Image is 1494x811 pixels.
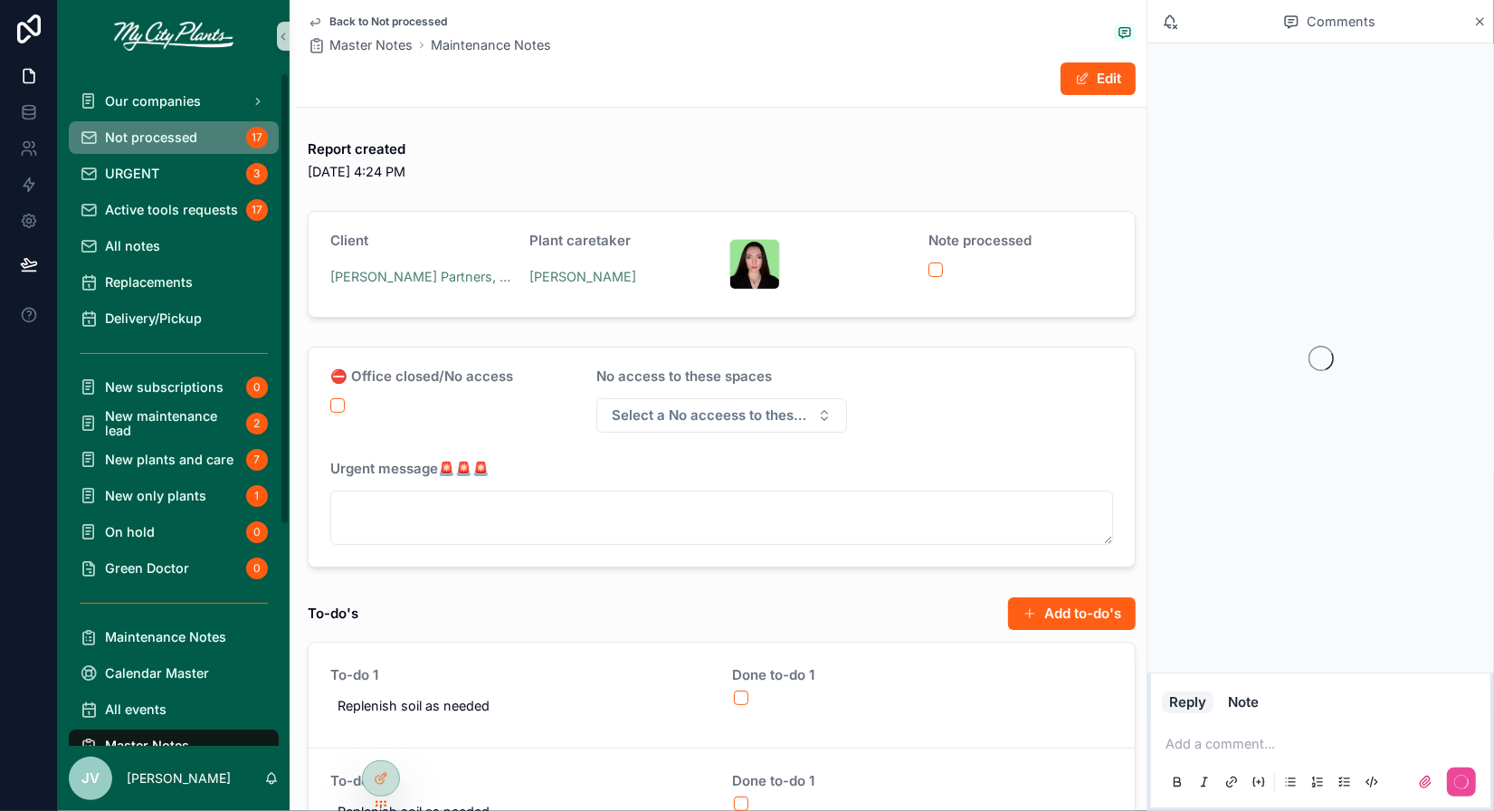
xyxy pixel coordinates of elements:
span: Master Notes [329,36,413,54]
a: Back to Not processed [308,14,447,29]
button: Select Button [596,398,848,433]
span: Delivery/Pickup [105,311,202,326]
div: 7 [246,449,268,471]
span: Master Notes [105,739,189,753]
a: URGENT3 [69,157,279,190]
a: New plants and care7 [69,444,279,476]
span: Back to Not processed [329,14,447,29]
span: New subscriptions [105,380,224,395]
div: 3 [246,163,268,185]
a: To-do 1Replenish soil as neededDone to-do 1 [309,643,1135,748]
img: App logo [114,22,233,51]
p: [PERSON_NAME] [127,769,231,787]
span: Calendar Master [105,666,209,681]
span: Plant caretaker [529,232,631,249]
button: Add to-do's [1008,597,1136,630]
span: Comments [1307,11,1375,33]
a: On hold0 [69,516,279,549]
div: 17 [246,199,268,221]
a: [PERSON_NAME] [529,268,636,286]
span: Urgent message🚨🚨🚨 [330,460,490,477]
a: New maintenance lead2 [69,407,279,440]
div: 2 [246,413,268,434]
div: 0 [246,558,268,579]
span: Done to-do 1 [733,668,912,682]
span: Green Doctor [105,561,189,576]
a: New only plants1 [69,480,279,512]
span: All notes [105,239,160,253]
span: [DATE] 4:24 PM [308,162,405,182]
a: Calendar Master [69,657,279,690]
span: Active tools requests [105,203,238,217]
span: Done to-do 1 [733,774,912,788]
span: Select a No acceess to these spaces [612,406,811,425]
a: Maintenance Notes [431,36,551,54]
h1: To-do's [308,601,358,626]
button: Reply [1162,692,1213,713]
a: Green Doctor0 [69,552,279,585]
a: All events [69,693,279,726]
a: New subscriptions0 [69,371,279,404]
div: 1 [246,485,268,507]
div: 0 [246,521,268,543]
a: Maintenance Notes [69,621,279,654]
span: Our companies [105,94,201,109]
span: Maintenance Notes [105,630,226,644]
span: New plants and care [105,453,233,467]
button: Edit [1061,62,1136,95]
button: Note [1221,692,1266,713]
span: Note processed [928,232,1032,249]
a: Delivery/Pickup [69,302,279,335]
a: Our companies [69,85,279,118]
a: All notes [69,230,279,262]
span: JV [81,768,100,789]
span: Replenish soil as needed [338,697,704,715]
span: Client [330,232,368,249]
span: Replacements [105,275,193,290]
a: Replacements [69,266,279,299]
a: Master Notes [69,730,279,762]
a: [PERSON_NAME] Partners, LTD [330,268,515,286]
div: 0 [246,377,268,398]
span: All events [105,702,167,717]
a: Not processed17 [69,121,279,154]
h1: Report created [308,137,405,162]
span: New maintenance lead [105,409,239,438]
a: Master Notes [308,36,413,54]
a: Active tools requests17 [69,194,279,226]
span: Not processed [105,130,197,145]
span: No access to these spaces [596,367,772,385]
span: URGENT [105,167,159,181]
div: 17 [246,127,268,148]
span: To-do 1 [330,668,711,682]
span: To-do 1 [330,774,711,788]
span: ⛔ Office closed/No access [330,367,513,385]
span: New only plants [105,489,206,503]
div: scrollable content [58,72,290,746]
span: On hold [105,525,155,539]
div: Note [1228,695,1259,710]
